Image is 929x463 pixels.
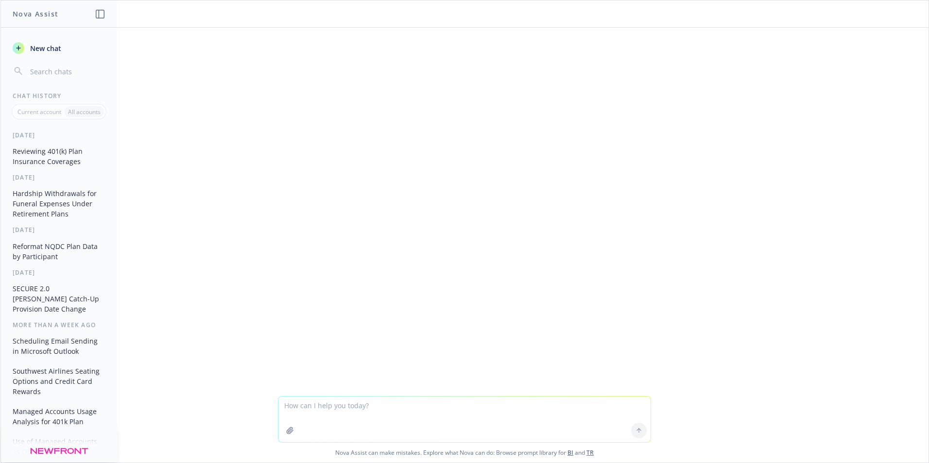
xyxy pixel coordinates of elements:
[9,281,109,317] button: SECURE 2.0 [PERSON_NAME] Catch-Up Provision Date Change
[9,403,109,430] button: Managed Accounts Usage Analysis for 401k Plan
[4,443,925,463] span: Nova Assist can make mistakes. Explore what Nova can do: Browse prompt library for and
[1,131,117,139] div: [DATE]
[68,108,101,116] p: All accounts
[9,185,109,222] button: Hardship Withdrawals for Funeral Expenses Under Retirement Plans
[17,108,61,116] p: Current account
[28,43,61,53] span: New chat
[1,226,117,234] div: [DATE]
[9,238,109,265] button: Reformat NQDC Plan Data by Participant
[9,39,109,57] button: New chat
[1,268,117,277] div: [DATE]
[13,9,58,19] h1: Nova Assist
[9,433,109,460] button: Use of Managed Accounts as QDIA in 401(k) Plans
[9,333,109,359] button: Scheduling Email Sending in Microsoft Outlook
[1,92,117,100] div: Chat History
[28,65,105,78] input: Search chats
[568,448,573,457] a: BI
[1,321,117,329] div: More than a week ago
[586,448,594,457] a: TR
[9,143,109,169] button: Reviewing 401(k) Plan Insurance Coverages
[9,363,109,399] button: Southwest Airlines Seating Options and Credit Card Rewards
[1,173,117,182] div: [DATE]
